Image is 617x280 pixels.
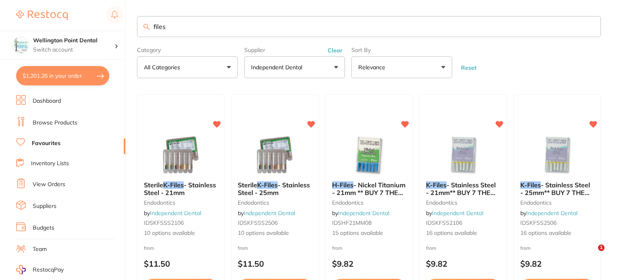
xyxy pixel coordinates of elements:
b: H-Files - Nickel Titanium - 21mm ** BUY 7 THE SAME GET 3 FREE!** [332,181,406,196]
a: Independent Dental [526,209,578,217]
a: Dashboard [33,97,61,105]
img: Wellington Point Dental [12,37,29,53]
p: All Categories [144,63,183,71]
span: by [426,209,483,217]
p: $11.50 [238,259,312,268]
b: Sterile K-Files - Stainless Steel - 21mm [144,181,218,196]
span: by [332,209,389,217]
a: RestocqPay [16,265,64,274]
span: Sterile [144,181,163,189]
label: Sort By [351,47,452,53]
span: from [238,245,248,251]
small: endodontics [426,199,500,206]
img: Restocq Logo [16,10,68,20]
p: $9.82 [332,259,406,268]
p: $11.50 [144,259,218,268]
a: Budgets [33,224,54,232]
img: K-Files - Stainless Steel - 25mm** BUY 7 THE SAME GET 3 FREE!** [531,135,583,175]
p: Independent Dental [251,63,305,71]
a: Independent Dental [338,209,389,217]
span: 10 options available [144,229,218,237]
span: 16 options available [426,229,500,237]
span: 10 options available [238,229,312,237]
button: Clear [325,47,345,54]
em: K-Files [426,181,447,189]
span: from [332,245,343,251]
em: H-Files [332,181,353,189]
em: K-Files [163,181,184,189]
em: K-Files [257,181,278,189]
b: Sterile K-Files - Stainless Steel - 25mm [238,181,312,196]
span: - Stainless Steel - 25mm [238,181,310,196]
span: 15 options available [332,229,406,237]
span: from [426,245,436,251]
span: IDSKFSSS2106 [144,219,184,226]
a: Team [33,245,47,253]
b: K-Files - Stainless Steel - 21mm** BUY 7 THE SAME GET 3 FREE!** [426,181,500,196]
button: Reset [459,64,479,71]
span: from [520,245,531,251]
h4: Wellington Point Dental [33,37,114,45]
span: 1 [598,245,605,251]
span: IDSKFSS2506 [520,219,557,226]
button: All Categories [137,56,238,78]
span: - Nickel Titanium - 21mm ** BUY 7 THE SAME GET 3 FREE!** [332,181,405,204]
button: Relevance [351,56,452,78]
a: Suppliers [33,202,56,210]
span: by [238,209,295,217]
small: endodontics [520,199,594,206]
p: Relevance [358,63,388,71]
small: endodontics [238,199,312,206]
a: View Orders [33,180,65,189]
a: Browse Products [33,119,77,127]
span: - Stainless Steel - 21mm** BUY 7 THE SAME GET 3 FREE!** [426,181,496,204]
span: - Stainless Steel - 21mm [144,181,216,196]
a: Independent Dental [150,209,201,217]
span: from [144,245,154,251]
p: $9.82 [426,259,500,268]
button: Independent Dental [244,56,345,78]
small: endodontics [332,199,406,206]
a: Restocq Logo [16,6,68,25]
button: $1,201.26 in your order [16,66,109,85]
span: Sterile [238,181,257,189]
p: $9.82 [520,259,594,268]
img: Sterile K-Files - Stainless Steel - 21mm [155,135,207,175]
span: IDSKFSS2106 [426,219,462,226]
span: - Stainless Steel - 25mm** BUY 7 THE SAME GET 3 FREE!** [520,181,590,204]
img: K-Files - Stainless Steel - 21mm** BUY 7 THE SAME GET 3 FREE!** [437,135,489,175]
small: endodontics [144,199,218,206]
a: Inventory Lists [31,160,69,168]
a: Independent Dental [432,209,483,217]
img: RestocqPay [16,265,26,274]
a: Favourites [32,139,60,147]
input: Search Favourite Products [137,16,601,37]
img: H-Files - Nickel Titanium - 21mm ** BUY 7 THE SAME GET 3 FREE!** [343,135,395,175]
span: IDSHF21MM08 [332,219,372,226]
span: by [520,209,578,217]
b: K-Files - Stainless Steel - 25mm** BUY 7 THE SAME GET 3 FREE!** [520,181,594,196]
label: Supplier [244,47,345,53]
span: 16 options available [520,229,594,237]
iframe: Intercom live chat [582,245,601,264]
img: Sterile K-Files - Stainless Steel - 25mm [249,135,301,175]
em: K-Files [520,181,541,189]
span: by [144,209,201,217]
p: Switch account [33,46,114,54]
label: Category [137,47,238,53]
span: RestocqPay [33,266,64,274]
a: Independent Dental [244,209,295,217]
span: IDSKFSSS2506 [238,219,278,226]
